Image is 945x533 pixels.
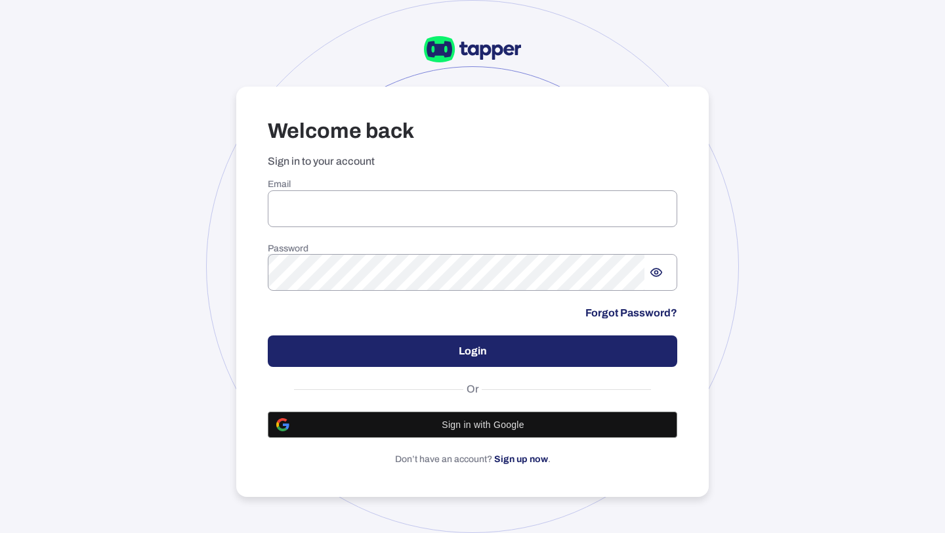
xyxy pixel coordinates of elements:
button: Login [268,335,677,367]
a: Sign up now [494,454,548,464]
button: Show password [644,261,668,284]
span: Sign in with Google [297,419,669,430]
span: Or [463,383,482,396]
h3: Welcome back [268,118,677,144]
button: Sign in with Google [268,412,677,438]
h6: Email [268,179,677,190]
a: Forgot Password? [585,307,677,320]
p: Sign in to your account [268,155,677,168]
h6: Password [268,243,677,255]
p: Don’t have an account? . [268,454,677,465]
